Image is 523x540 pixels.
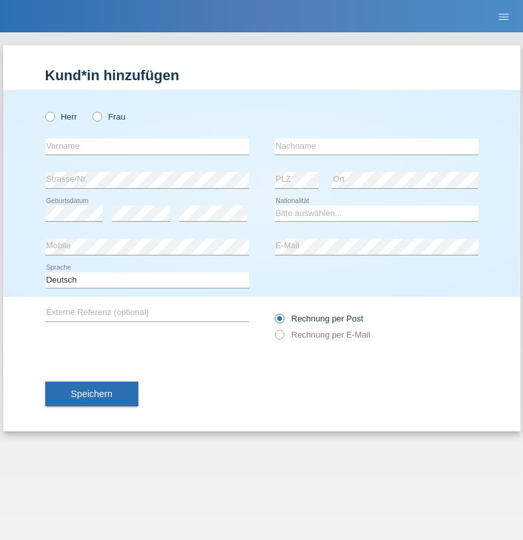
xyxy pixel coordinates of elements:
input: Rechnung per E-Mail [275,330,283,346]
a: menu [491,12,517,20]
i: menu [497,10,510,23]
span: Speichern [71,389,112,399]
input: Frau [92,112,101,120]
label: Rechnung per Post [275,314,363,323]
h1: Kund*in hinzufügen [45,67,478,83]
input: Rechnung per Post [275,314,283,330]
label: Frau [92,112,125,122]
label: Herr [45,112,78,122]
label: Rechnung per E-Mail [275,330,370,340]
button: Speichern [45,382,138,406]
input: Herr [45,112,54,120]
